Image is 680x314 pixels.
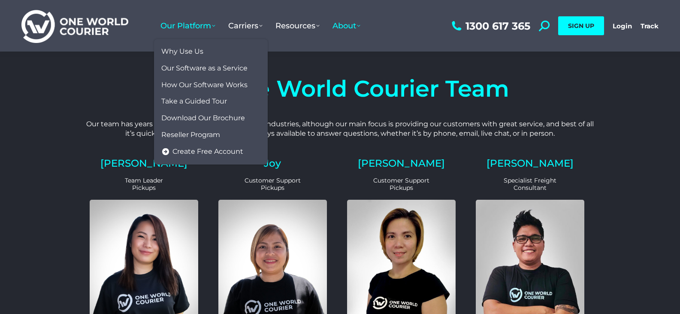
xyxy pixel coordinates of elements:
a: Login [613,22,632,30]
img: One World Courier [21,9,128,43]
h2: [PERSON_NAME] [90,159,198,168]
a: Download Our Brochure [158,110,263,127]
h2: [PERSON_NAME] [347,159,456,168]
span: Resources [275,21,320,30]
p: Customer Support Pickups [347,177,456,192]
a: Create Free Account [158,143,263,160]
h4: The One World Courier Team [83,77,598,100]
p: Customer Support Pickups [218,177,327,192]
span: Download Our Brochure [161,114,245,123]
a: Take a Guided Tour [158,93,263,110]
span: About [332,21,360,30]
p: Our team has years of experience in a wide range of industries, although our main focus is provid... [83,119,598,139]
span: SIGN UP [568,22,594,30]
a: Our Platform [154,12,222,39]
a: Our Software as a Service [158,60,263,77]
a: Track [641,22,659,30]
span: Our Software as a Service [161,64,248,73]
a: [PERSON_NAME] [487,157,574,169]
span: Create Free Account [172,147,243,156]
span: Carriers [228,21,263,30]
a: 1300 617 365 [450,21,530,31]
a: Carriers [222,12,269,39]
span: How Our Software Works [161,81,248,90]
a: SIGN UP [558,16,604,35]
a: About [326,12,367,39]
span: Why Use Us [161,47,203,56]
a: Resources [269,12,326,39]
a: Why Use Us [158,43,263,60]
p: Team Leader Pickups [90,177,198,192]
span: Take a Guided Tour [161,97,227,106]
h2: Joy [218,159,327,168]
span: Reseller Program [161,131,220,140]
a: How Our Software Works [158,77,263,94]
a: Reseller Program [158,127,263,143]
p: Specialist Freight Consultant [476,177,584,192]
span: Our Platform [160,21,215,30]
